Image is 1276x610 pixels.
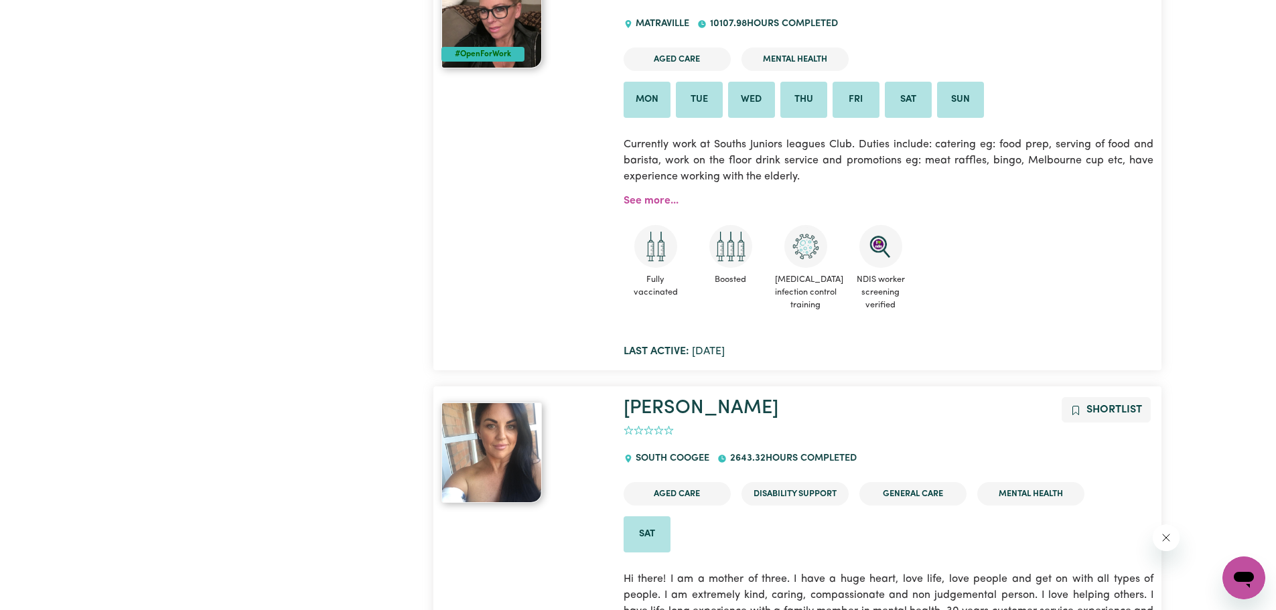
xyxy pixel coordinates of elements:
span: [MEDICAL_DATA] infection control training [774,268,838,317]
img: Care and support worker has received 2 doses of COVID-19 vaccine [634,225,677,268]
li: Available on Thu [780,82,827,118]
li: Disability Support [741,482,849,506]
a: [PERSON_NAME] [624,398,778,418]
li: Available on Wed [728,82,775,118]
div: SOUTH COOGEE [624,441,717,477]
img: CS Academy: COVID-19 Infection Control Training course completed [784,225,827,268]
span: Fully vaccinated [624,268,688,304]
img: View Suzanne Rae's profile [441,402,542,503]
li: Aged Care [624,48,731,71]
iframe: Close message [1153,524,1180,551]
p: Currently work at Souths Juniors leagues Club. Duties include: catering eg: food prep, serving of... [624,129,1153,193]
button: Add to shortlist [1062,397,1151,423]
a: See more... [624,196,679,206]
li: Available on Sat [624,516,670,552]
img: Care and support worker has received booster dose of COVID-19 vaccination [709,225,752,268]
li: General Care [859,482,967,506]
li: Available on Mon [624,82,670,118]
div: MATRAVILLE [624,6,697,42]
li: Available on Sun [937,82,984,118]
span: [DATE] [624,346,725,357]
li: Mental Health [741,48,849,71]
li: Available on Tue [676,82,723,118]
li: Aged Care [624,482,731,506]
a: Suzanne Rae [441,402,608,503]
div: add rating by typing an integer from 0 to 5 or pressing arrow keys [624,423,674,439]
span: Boosted [699,268,763,291]
b: Last active: [624,346,689,357]
span: Shortlist [1086,404,1142,415]
li: Mental Health [977,482,1084,506]
li: Available on Sat [885,82,932,118]
img: NDIS Worker Screening Verified [859,225,902,268]
span: Need any help? [8,9,81,20]
li: Available on Fri [833,82,879,118]
div: #OpenForWork [441,47,524,62]
div: 10107.98 hours completed [697,6,845,42]
span: NDIS worker screening verified [849,268,913,317]
div: 2643.32 hours completed [717,441,864,477]
iframe: Button to launch messaging window [1222,556,1265,599]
